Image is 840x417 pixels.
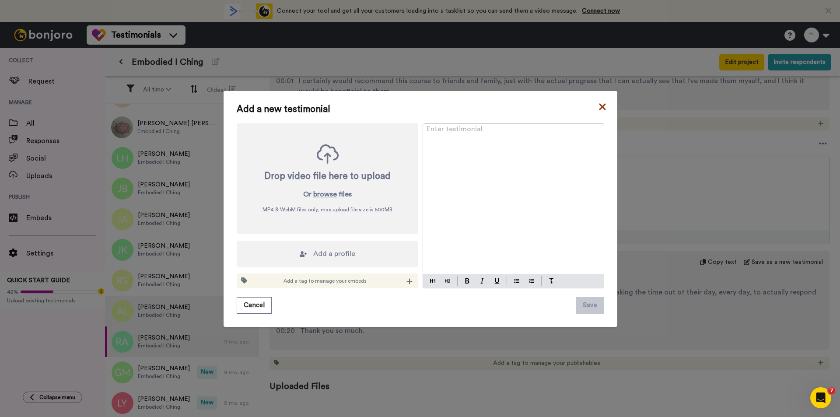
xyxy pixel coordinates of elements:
[494,278,500,284] img: underline-mark.svg
[313,189,337,200] button: browse
[264,170,391,182] div: Drop video file here to upload
[313,249,355,259] span: Add a profile
[810,387,831,408] iframe: Intercom live chat
[445,277,450,284] img: heading-two-block.svg
[303,189,352,200] p: Or files
[237,297,272,314] button: Cancel
[430,277,435,284] img: heading-one-block.svg
[237,104,604,115] span: Add a new testimonial
[514,277,519,284] img: bulleted-block.svg
[576,297,604,314] button: Save
[283,277,367,284] span: Add a tag to manage your embeds
[529,277,534,284] img: numbered-block.svg
[465,278,469,284] img: bold-mark.svg
[480,278,484,284] img: italic-mark.svg
[262,206,392,213] span: MP4 & WebM files only, max upload file size is 500 MB
[828,387,835,394] span: 7
[549,278,554,284] img: clear-format.svg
